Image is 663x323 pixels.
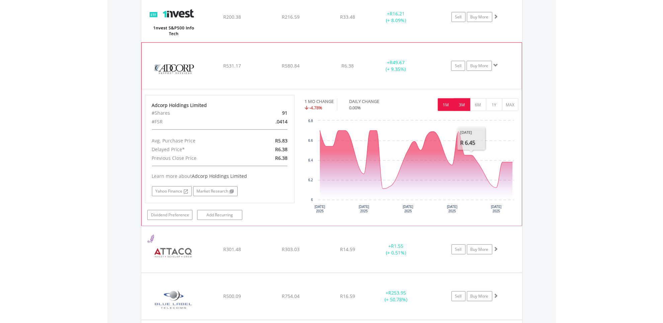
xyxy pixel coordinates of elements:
[244,117,293,126] div: .0414
[467,244,492,254] a: Buy More
[192,173,247,179] span: Adcorp Holdings Limited
[305,98,334,105] div: 1 MO CHANGE
[451,244,466,254] a: Sell
[491,205,502,213] text: [DATE] 2025
[152,102,288,109] div: Adcorp Holdings Limited
[282,63,300,69] span: R580.84
[147,109,244,117] div: #Shares
[223,246,241,252] span: R301.48
[244,109,293,117] div: 91
[147,154,244,163] div: Previous Close Price
[371,10,421,24] div: + (+ 8.09%)
[467,291,492,301] a: Buy More
[359,205,369,213] text: [DATE] 2025
[309,105,322,111] span: -4.78%
[145,235,202,271] img: EQU.ZA.ATT.png
[340,14,355,20] span: R33.48
[275,146,287,152] span: R6.38
[275,137,287,144] span: R5.83
[370,59,421,73] div: + (+ 9.35%)
[403,205,414,213] text: [DATE] 2025
[349,98,403,105] div: DAILY CHANGE
[145,51,202,87] img: EQU.ZA.ADR.png
[147,136,244,145] div: Avg. Purchase Price
[147,145,244,154] div: Delayed Price*
[451,291,466,301] a: Sell
[152,173,288,180] div: Learn more about
[147,210,192,220] a: Dividend Preference
[341,63,354,69] span: R6.38
[467,61,492,71] a: Buy More
[340,293,355,299] span: R16.59
[467,12,492,22] a: Buy More
[223,293,241,299] span: R500.09
[451,12,466,22] a: Sell
[308,178,313,182] text: 6.2
[486,98,502,111] button: 1Y
[308,119,313,123] text: 6.8
[447,205,458,213] text: [DATE] 2025
[311,198,313,202] text: 6
[145,0,202,40] img: EQU.ZA.ETF5IT.png
[308,158,313,162] text: 6.4
[315,205,325,213] text: [DATE] 2025
[502,98,518,111] button: MAX
[349,105,361,111] span: 0.00%
[197,210,242,220] a: Add Recurring
[390,59,405,66] span: R49.67
[275,155,287,161] span: R6.38
[451,61,465,71] a: Sell
[371,243,421,256] div: + (+ 0.51%)
[371,290,421,303] div: + (+ 50.78%)
[145,282,202,318] img: EQU.ZA.BLU.png
[223,14,241,20] span: R200.38
[340,246,355,252] span: R14.59
[223,63,241,69] span: R531.17
[305,117,518,218] svg: Interactive chart
[193,186,238,196] a: Market Research
[390,10,405,17] span: R16.21
[388,290,406,296] span: R253.95
[308,139,313,142] text: 6.6
[152,186,192,196] a: Yahoo Finance
[282,14,300,20] span: R216.59
[470,98,486,111] button: 6M
[282,246,300,252] span: R303.03
[305,117,518,218] div: Chart. Highcharts interactive chart.
[438,98,454,111] button: 1M
[147,117,244,126] div: #FSR
[282,293,300,299] span: R754.04
[454,98,470,111] button: 3M
[391,243,403,249] span: R1.55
